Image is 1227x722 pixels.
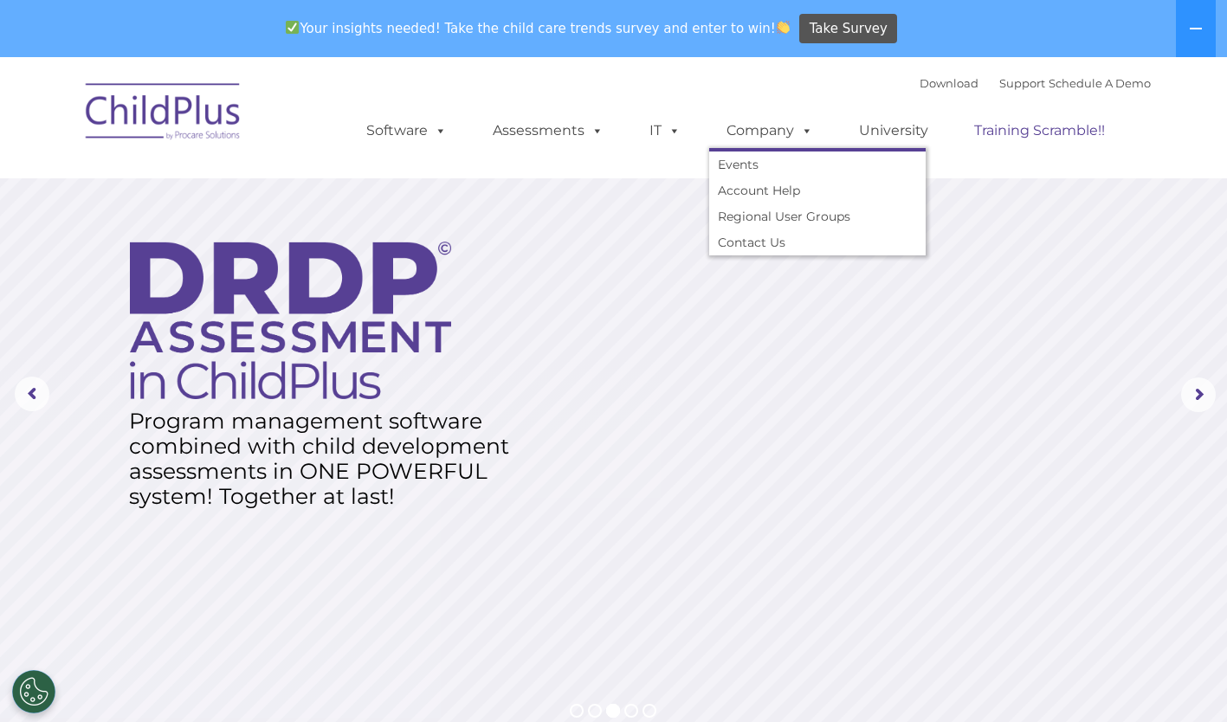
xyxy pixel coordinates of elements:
span: Your insights needed! Take the child care trends survey and enter to win! [279,11,798,45]
a: Training Scramble!! [957,113,1122,148]
a: Download [920,76,978,90]
img: DRDP Assessment in ChildPlus [130,242,451,399]
button: Cookies Settings [12,670,55,713]
a: Company [709,113,830,148]
span: Last name [241,114,294,127]
a: University [842,113,946,148]
a: Schedule A Demo [1049,76,1151,90]
span: Phone number [241,185,314,198]
img: ChildPlus by Procare Solutions [77,71,250,158]
a: Regional User Groups [709,203,926,229]
font: | [920,76,1151,90]
a: Learn More [131,477,288,519]
a: Take Survey [799,14,897,44]
rs-layer: Program management software combined with child development assessments in ONE POWERFUL system! T... [129,409,522,509]
a: Account Help [709,177,926,203]
a: Events [709,151,926,177]
span: Take Survey [810,14,888,44]
a: IT [632,113,698,148]
img: 👏 [777,21,790,34]
a: Support [999,76,1045,90]
a: Software [349,113,464,148]
a: Contact Us [709,229,926,255]
a: Assessments [475,113,621,148]
img: ✅ [286,21,299,34]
